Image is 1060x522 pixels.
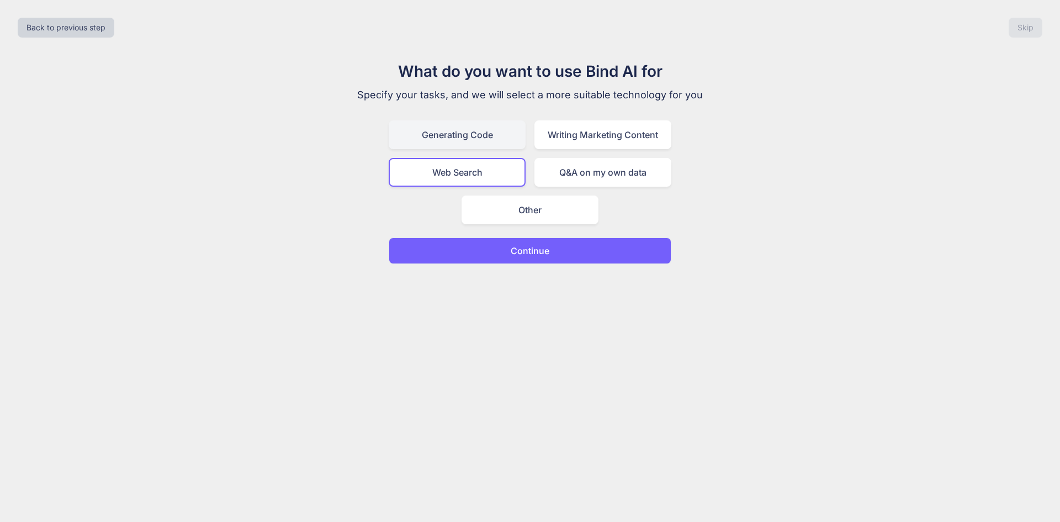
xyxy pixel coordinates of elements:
div: Q&A on my own data [534,158,671,187]
button: Continue [389,238,671,264]
button: Skip [1009,18,1042,38]
p: Continue [511,244,549,257]
div: Other [462,196,598,224]
div: Generating Code [389,120,526,149]
div: Writing Marketing Content [534,120,671,149]
h1: What do you want to use Bind AI for [344,60,715,83]
button: Back to previous step [18,18,114,38]
p: Specify your tasks, and we will select a more suitable technology for you [344,87,715,103]
div: Web Search [389,158,526,187]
